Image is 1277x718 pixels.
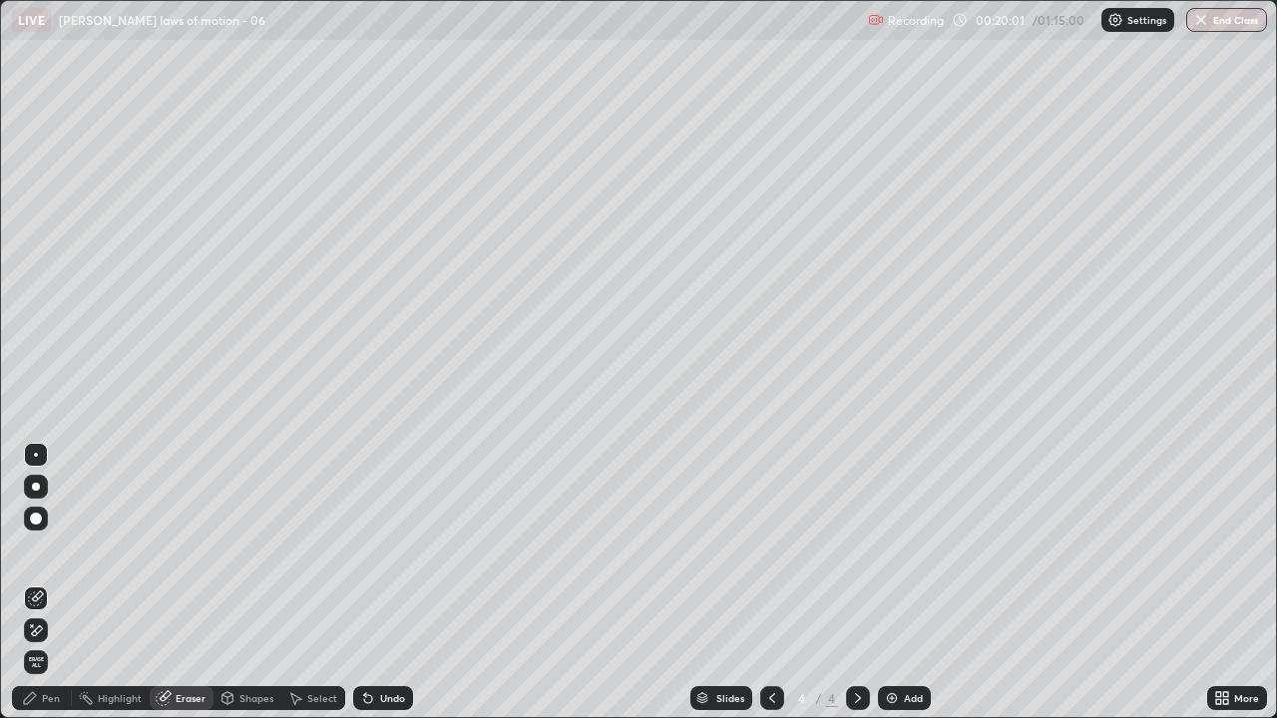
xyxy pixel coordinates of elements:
img: end-class-cross [1193,12,1209,28]
p: Settings [1127,15,1166,25]
div: Pen [42,693,60,703]
div: / [816,692,822,704]
div: Highlight [98,693,142,703]
div: Add [904,693,923,703]
div: More [1234,693,1259,703]
div: Eraser [176,693,206,703]
button: End Class [1186,8,1267,32]
p: LIVE [18,12,45,28]
span: Erase all [25,656,47,668]
img: recording.375f2c34.svg [868,12,884,28]
div: Slides [716,693,744,703]
div: Undo [380,693,405,703]
div: Shapes [239,693,273,703]
p: Recording [888,13,944,28]
div: 4 [826,689,838,707]
img: class-settings-icons [1107,12,1123,28]
div: Select [307,693,337,703]
p: [PERSON_NAME] laws of motion - 06 [59,12,265,28]
div: 4 [792,692,812,704]
img: add-slide-button [884,690,900,706]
